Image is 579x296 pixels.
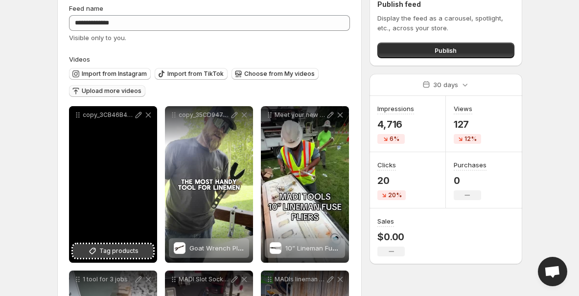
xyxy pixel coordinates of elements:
p: Meet your new favorite 10 Fuse Pliers maditools lineman tools toolsofthetrade journeymanlineman l... [275,111,325,119]
p: 1 tool for 3 jobs [83,275,134,283]
span: Choose from My videos [244,70,315,78]
button: Upload more videos [69,85,145,97]
span: Upload more videos [82,87,141,95]
button: Choose from My videos [232,68,319,80]
h3: Clicks [377,160,396,170]
p: 4,716 [377,118,414,130]
a: Open chat [538,257,567,286]
p: 20 [377,175,406,186]
div: Meet your new favorite 10 Fuse Pliers maditools lineman tools toolsofthetrade journeymanlineman l... [261,106,349,263]
h3: Impressions [377,104,414,114]
div: copy_3CB46B47-4AB4-4B49-BF71-A2F0748DFDA8Tag products [69,106,157,263]
span: 12% [464,135,477,143]
p: copy_35CD9476-6009-4F90-B9D4-5910B247DE1B [179,111,230,119]
p: MADI Slot Socket Flip Impact 3-in-1 Learn more including where to buy at wwwmadilinemantools [179,275,230,283]
button: Tag products [73,244,153,258]
button: Publish [377,43,514,58]
p: 0 [454,175,486,186]
span: Goat Wrench Plus [189,244,245,252]
span: 10” Lineman Fuse Plier [285,244,355,252]
span: Publish [435,46,457,55]
span: Feed name [69,4,103,12]
p: copy_3CB46B47-4AB4-4B49-BF71-A2F0748DFDA8 [83,111,134,119]
button: Import from TikTok [155,68,228,80]
p: MADIs lineman hammers check all the boxes for efficiency safety in getting the job done maditools... [275,275,325,283]
h3: Purchases [454,160,486,170]
p: 30 days [433,80,458,90]
span: Tag products [99,246,139,256]
span: 20% [388,191,402,199]
div: copy_35CD9476-6009-4F90-B9D4-5910B247DE1BGoat Wrench PlusGoat Wrench Plus [165,106,253,263]
h3: Sales [377,216,394,226]
p: $0.00 [377,231,405,243]
p: Display the feed as a carousel, spotlight, etc., across your store. [377,13,514,33]
p: 127 [454,118,481,130]
button: Import from Instagram [69,68,151,80]
span: Import from Instagram [82,70,147,78]
span: Import from TikTok [167,70,224,78]
span: Visible only to you. [69,34,126,42]
span: 6% [390,135,399,143]
span: Videos [69,55,90,63]
h3: Views [454,104,472,114]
